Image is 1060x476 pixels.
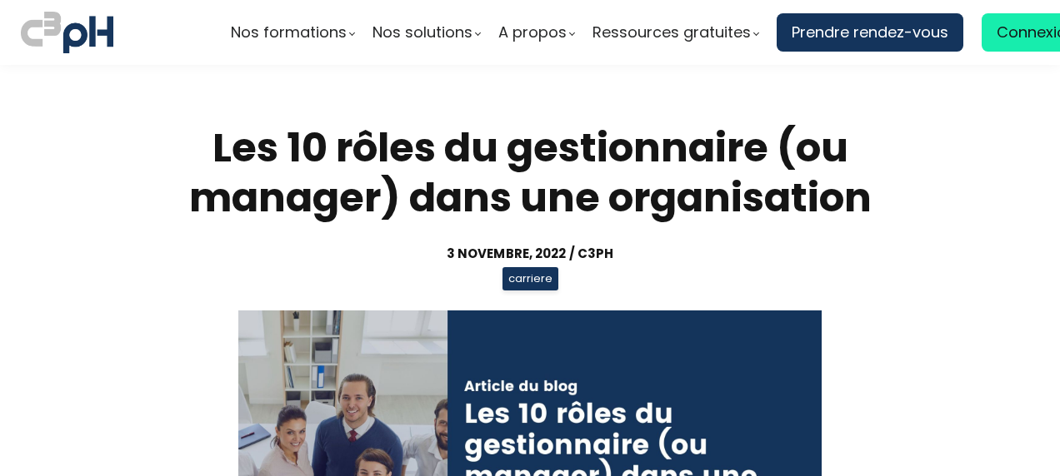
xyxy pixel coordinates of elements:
div: 3 novembre, 2022 / C3pH [142,244,917,263]
span: Ressources gratuites [592,20,751,45]
a: Prendre rendez-vous [777,13,963,52]
iframe: chat widget [8,439,178,476]
span: Nos formations [231,20,347,45]
h1: Les 10 rôles du gestionnaire (ou manager) dans une organisation [142,123,917,223]
img: logo C3PH [21,8,113,57]
span: A propos [498,20,567,45]
span: carriere [502,267,558,290]
span: Prendre rendez-vous [792,20,948,45]
span: Nos solutions [372,20,472,45]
